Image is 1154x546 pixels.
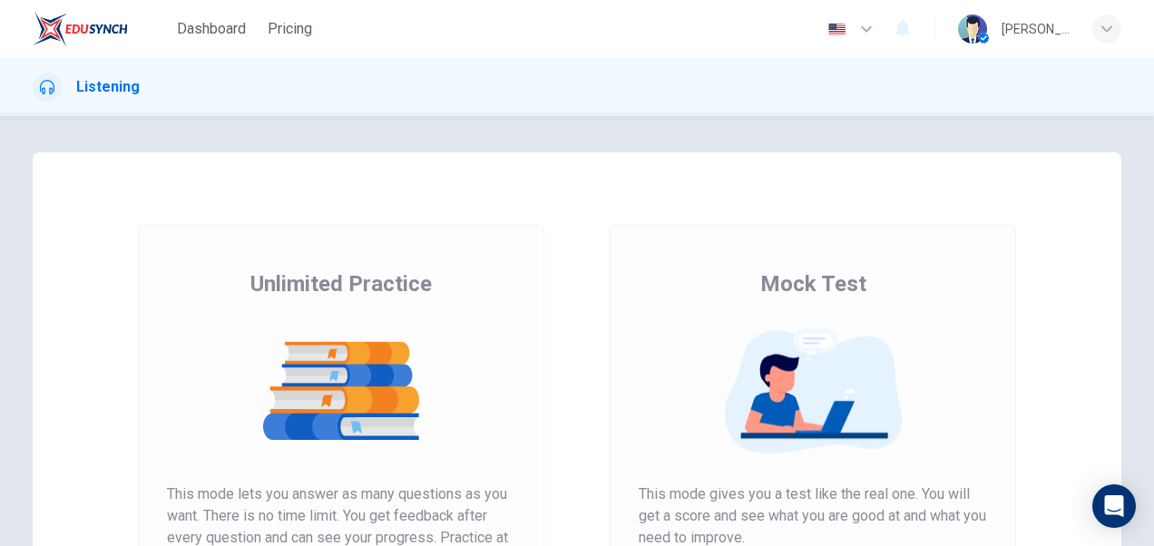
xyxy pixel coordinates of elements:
h1: Listening [76,76,140,98]
button: Dashboard [170,13,253,45]
span: Pricing [268,18,312,40]
span: Dashboard [177,18,246,40]
div: Open Intercom Messenger [1092,484,1136,528]
a: EduSynch logo [33,11,170,47]
button: Pricing [260,13,319,45]
img: Profile picture [958,15,987,44]
img: en [826,23,848,36]
div: [PERSON_NAME] [1002,18,1071,40]
span: Mock Test [760,269,866,298]
span: Unlimited Practice [250,269,432,298]
img: EduSynch logo [33,11,128,47]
